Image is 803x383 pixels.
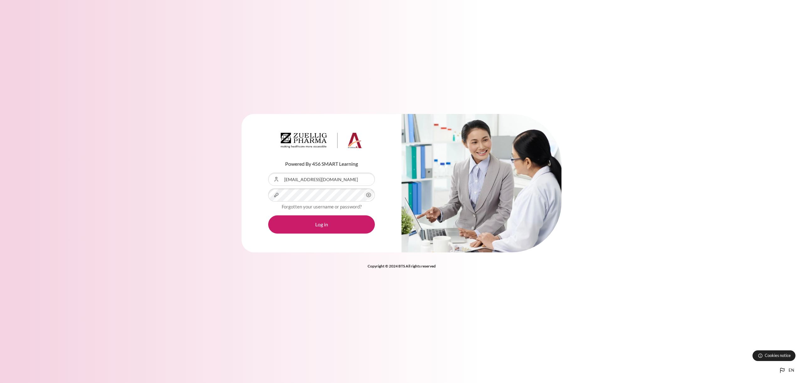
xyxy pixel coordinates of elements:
span: en [789,367,794,374]
a: Forgotten your username or password? [282,204,362,209]
button: Languages [776,364,797,377]
a: Architeck [281,133,362,151]
span: Cookies notice [765,353,791,359]
button: Cookies notice [752,350,795,361]
button: Log in [268,215,375,234]
img: Architeck [281,133,362,148]
p: Powered By 456 SMART Learning [268,160,375,168]
strong: Copyright © 2024 BTS All rights reserved [368,264,436,268]
input: Username or Email Address [268,173,375,186]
